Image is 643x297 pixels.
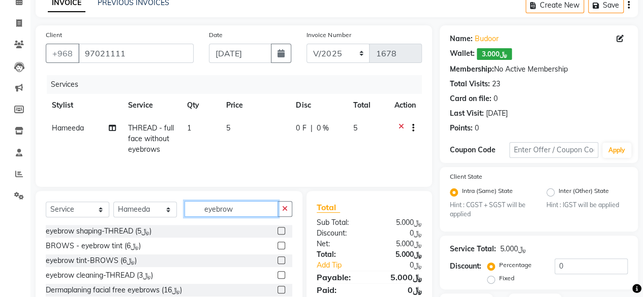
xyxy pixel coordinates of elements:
[46,44,79,63] button: +968
[78,44,194,63] input: Search by Name/Mobile/Email/Code
[450,79,490,89] div: Total Visits:
[309,271,370,283] div: Payable:
[181,94,220,117] th: Qty
[369,249,430,260] div: ﷼5.000
[450,34,473,44] div: Name:
[46,94,122,117] th: Stylist
[209,30,223,40] label: Date
[185,201,278,217] input: Search or Scan
[450,108,484,119] div: Last Visit:
[369,284,430,296] div: ﷼0
[369,239,430,249] div: ﷼5.000
[450,93,492,104] div: Card on file:
[187,123,191,133] span: 1
[450,145,509,155] div: Coupon Code
[296,123,306,134] span: 0 F
[310,123,312,134] span: |
[309,228,370,239] div: Discount:
[46,241,141,251] div: BROWS - eyebrow tint (﷼6)
[546,201,628,210] small: Hint : IGST will be applied
[499,260,532,270] label: Percentage
[47,75,430,94] div: Services
[450,64,494,75] div: Membership:
[353,123,357,133] span: 5
[499,274,514,283] label: Fixed
[462,186,513,199] label: Intra (Same) State
[450,64,628,75] div: No Active Membership
[309,239,370,249] div: Net:
[450,244,496,254] div: Service Total:
[369,217,430,228] div: ﷼5.000
[309,260,379,271] a: Add Tip
[46,255,137,266] div: eyebrow tint-BROWS (﷼6)
[309,284,370,296] div: Paid:
[388,94,422,117] th: Action
[450,201,531,219] small: Hint : CGST + SGST will be applied
[486,108,508,119] div: [DATE]
[52,123,84,133] span: Hameeda
[450,172,482,181] label: Client State
[450,123,473,134] div: Points:
[477,48,512,60] span: ﷼3.000
[307,30,351,40] label: Invoice Number
[509,142,598,158] input: Enter Offer / Coupon Code
[46,226,151,237] div: eyebrow shaping-THREAD (﷼5)
[220,94,290,117] th: Price
[309,249,370,260] div: Total:
[309,217,370,228] div: Sub Total:
[347,94,388,117] th: Total
[369,228,430,239] div: ﷼0
[46,285,182,295] div: Dermaplaning facial free eyebrows (﷼16)
[46,30,62,40] label: Client
[122,94,181,117] th: Service
[369,271,430,283] div: ﷼5.000
[492,79,500,89] div: 23
[475,34,499,44] a: Budoor
[450,48,475,60] div: Wallet:
[475,123,479,134] div: 0
[290,94,347,117] th: Disc
[226,123,230,133] span: 5
[316,123,328,134] span: 0 %
[317,202,340,213] span: Total
[500,244,526,254] div: ﷼5.000
[128,123,174,154] span: THREAD - full face without eyebrows
[379,260,430,271] div: ﷼0
[450,261,481,272] div: Discount:
[494,93,498,104] div: 0
[602,143,631,158] button: Apply
[559,186,609,199] label: Inter (Other) State
[46,270,153,281] div: eyebrow cleaning-THREAD (﷼3)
